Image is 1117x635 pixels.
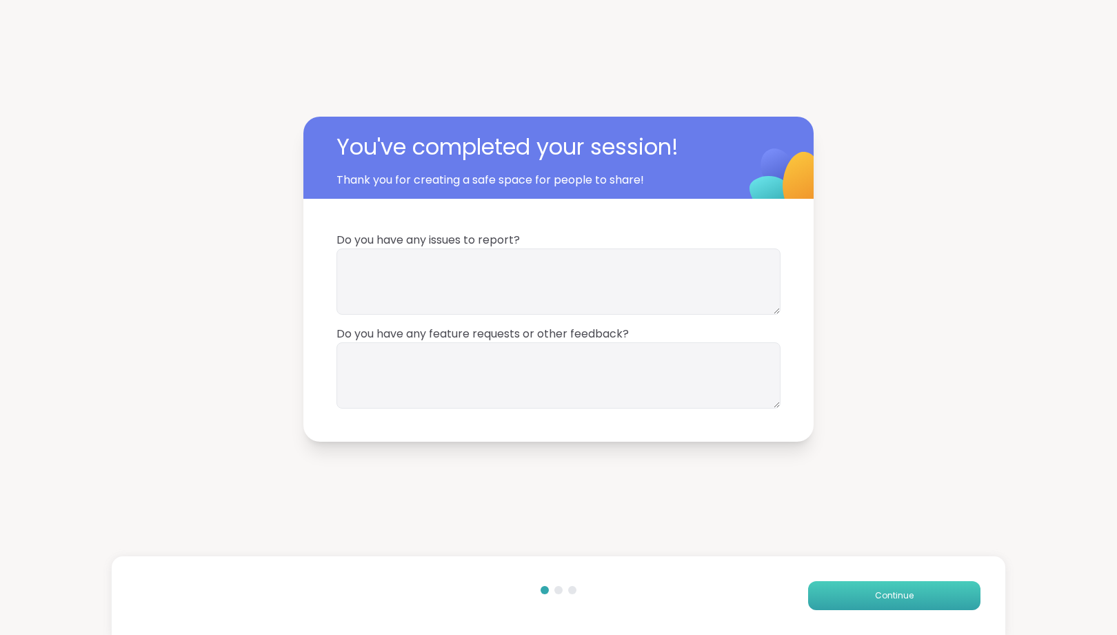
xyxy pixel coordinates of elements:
[875,589,914,602] span: Continue
[717,113,854,250] img: ShareWell Logomark
[336,172,716,188] span: Thank you for creating a safe space for people to share!
[336,130,736,164] span: You've completed your session!
[808,581,980,610] button: Continue
[336,326,781,342] span: Do you have any feature requests or other feedback?
[336,232,781,248] span: Do you have any issues to report?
